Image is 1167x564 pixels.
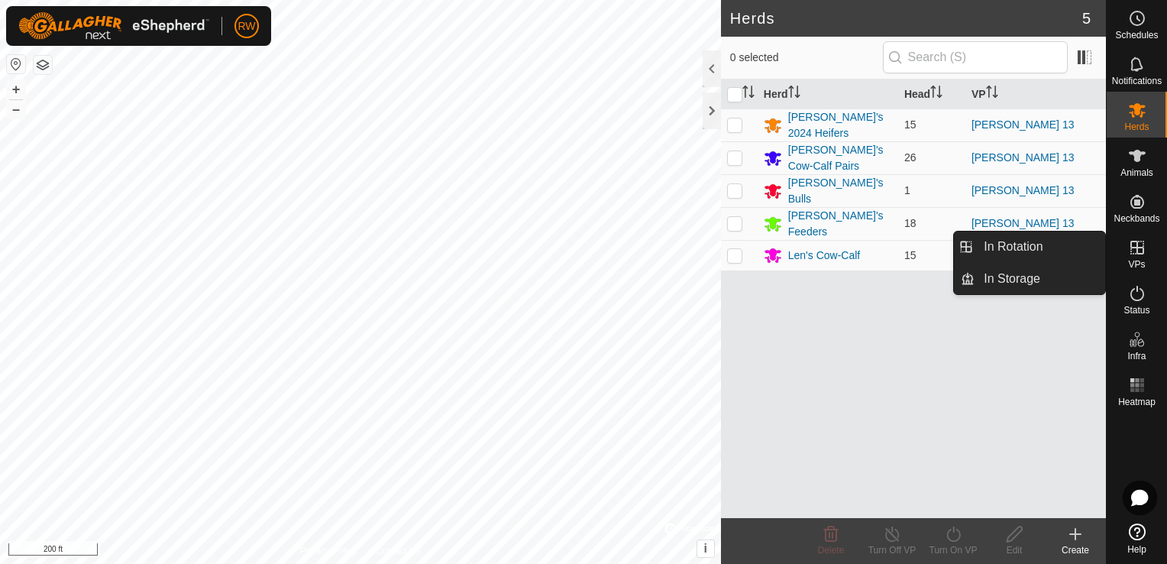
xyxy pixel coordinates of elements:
th: VP [965,79,1106,109]
div: [PERSON_NAME]'s 2024 Heifers [788,109,892,141]
input: Search (S) [883,41,1068,73]
span: VPs [1128,260,1145,269]
button: – [7,100,25,118]
li: In Rotation [954,232,1105,262]
span: Animals [1120,168,1153,177]
div: Create [1045,543,1106,557]
span: Infra [1127,352,1146,361]
span: 18 [904,217,916,229]
h2: Herds [730,9,1082,28]
img: Gallagher Logo [18,12,209,40]
span: Neckbands [1114,214,1159,223]
span: i [704,542,707,555]
button: Map Layers [34,56,52,74]
a: Help [1107,517,1167,560]
span: 26 [904,151,916,164]
a: In Storage [975,264,1105,294]
th: Herd [758,79,898,109]
span: 5 [1082,7,1091,30]
a: Contact Us [376,544,421,558]
span: Help [1127,545,1146,554]
span: In Storage [984,270,1040,288]
button: i [697,540,714,557]
div: Turn On VP [923,543,984,557]
div: Turn Off VP [862,543,923,557]
button: + [7,80,25,99]
th: Head [898,79,965,109]
div: [PERSON_NAME]'s Feeders [788,208,892,240]
span: Herds [1124,122,1149,131]
a: In Rotation [975,232,1105,262]
div: Len's Cow-Calf [788,248,861,264]
span: 1 [904,184,910,196]
a: Privacy Policy [300,544,357,558]
span: 15 [904,118,916,131]
a: [PERSON_NAME] 13 [971,118,1075,131]
p-sorticon: Activate to sort [930,88,942,100]
p-sorticon: Activate to sort [742,88,755,100]
p-sorticon: Activate to sort [788,88,800,100]
li: In Storage [954,264,1105,294]
span: In Rotation [984,238,1043,256]
span: Status [1123,306,1149,315]
span: 15 [904,249,916,261]
span: Notifications [1112,76,1162,86]
div: [PERSON_NAME]'s Cow-Calf Pairs [788,142,892,174]
span: Schedules [1115,31,1158,40]
a: [PERSON_NAME] 13 [971,151,1075,164]
div: [PERSON_NAME]'s Bulls [788,175,892,207]
span: 0 selected [730,50,883,66]
button: Reset Map [7,55,25,73]
a: [PERSON_NAME] 13 [971,184,1075,196]
span: Delete [818,545,845,556]
span: Heatmap [1118,397,1156,407]
a: [PERSON_NAME] 13 [971,217,1075,229]
p-sorticon: Activate to sort [986,88,998,100]
span: RW [238,18,255,34]
div: Edit [984,543,1045,557]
